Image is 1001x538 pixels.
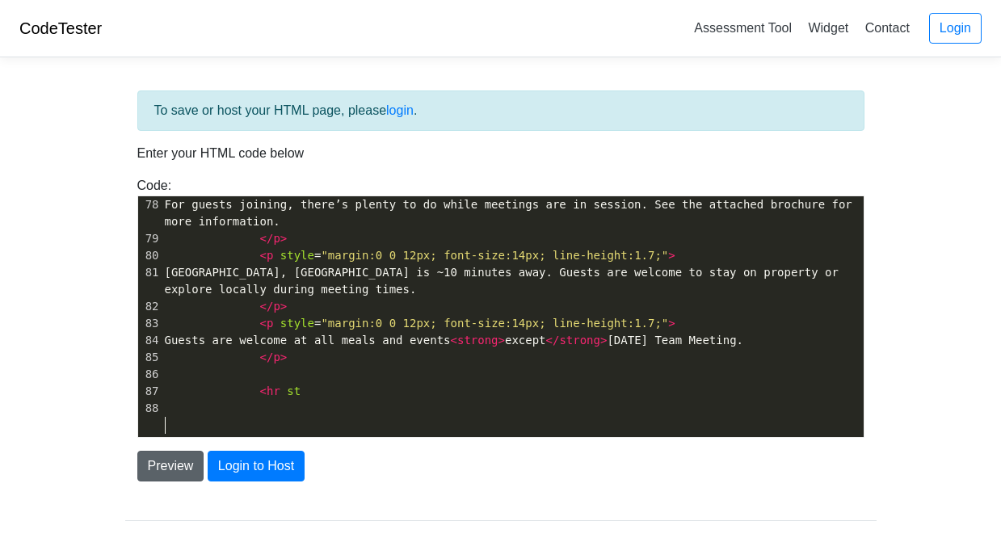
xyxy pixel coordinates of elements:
span: For guests joining, there’s plenty to do while meetings are in session. See the attached brochure... [165,198,860,228]
span: </ [546,334,560,347]
span: = [165,249,675,262]
a: Contact [859,15,916,41]
span: st [287,385,301,397]
span: < [260,249,267,262]
span: > [668,249,675,262]
div: 86 [138,366,162,383]
div: 83 [138,315,162,332]
span: p [267,249,273,262]
div: 81 [138,264,162,281]
span: > [600,334,607,347]
span: p [273,300,280,313]
div: 85 [138,349,162,366]
span: > [280,300,287,313]
span: [GEOGRAPHIC_DATA], [GEOGRAPHIC_DATA] is ~10 minutes away. Guests are welcome to stay on property ... [165,266,846,296]
button: Login to Host [208,451,305,481]
a: Assessment Tool [688,15,798,41]
span: < [260,317,267,330]
div: Code: [125,176,877,438]
a: CodeTester [19,19,102,37]
span: < [260,385,267,397]
div: 87 [138,383,162,400]
span: style [280,317,314,330]
span: hr [267,385,280,397]
span: </ [260,351,274,364]
div: 84 [138,332,162,349]
div: 79 [138,230,162,247]
div: 80 [138,247,162,264]
span: "margin:0 0 12px; font-size:14px; line-height:1.7;" [321,249,668,262]
a: Login [929,13,982,44]
span: > [280,351,287,364]
span: > [668,317,675,330]
span: < [451,334,457,347]
span: p [267,317,273,330]
span: Guests are welcome at all meals and events except [DATE] Team Meeting. [165,334,744,347]
span: p [273,351,280,364]
span: > [498,334,505,347]
span: "margin:0 0 12px; font-size:14px; line-height:1.7;" [321,317,668,330]
span: style [280,249,314,262]
a: login [386,103,414,117]
span: strong [559,334,600,347]
span: p [273,232,280,245]
span: = [165,317,675,330]
a: Widget [801,15,855,41]
span: > [280,232,287,245]
div: To save or host your HTML page, please . [137,90,864,131]
div: 82 [138,298,162,315]
span: </ [260,232,274,245]
div: 78 [138,196,162,213]
span: strong [457,334,498,347]
div: 88 [138,400,162,417]
button: Preview [137,451,204,481]
p: Enter your HTML code below [137,144,864,163]
span: </ [260,300,274,313]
